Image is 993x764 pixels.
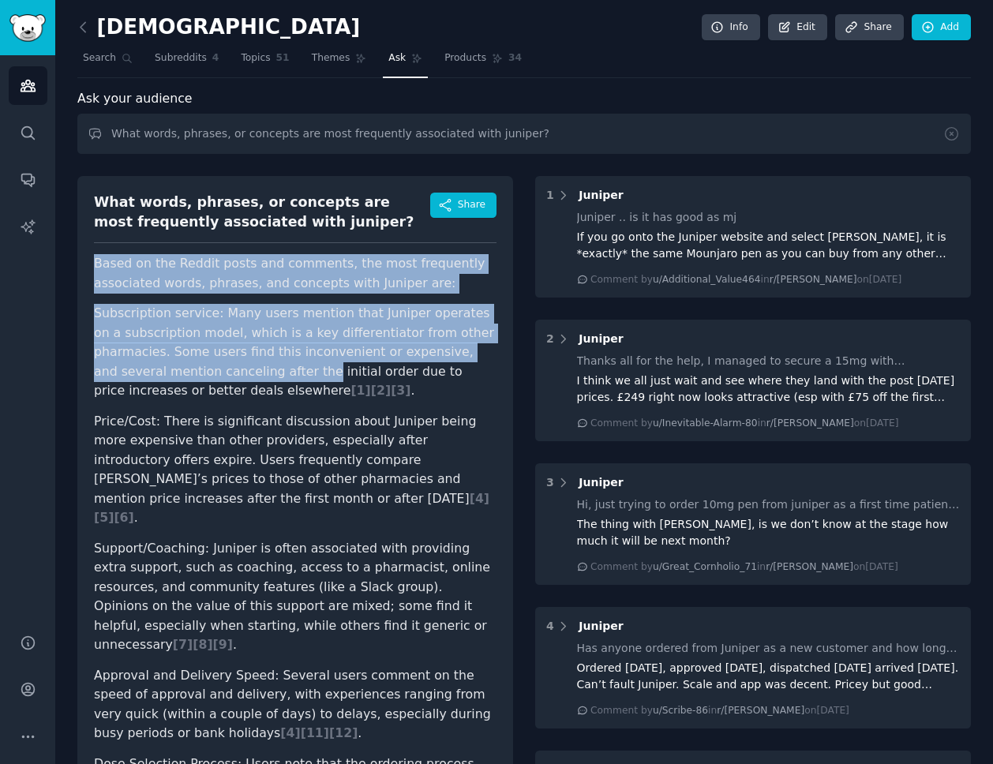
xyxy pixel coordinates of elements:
span: 4 [212,51,219,66]
span: [ 8 ] [193,637,212,652]
a: Search [77,46,138,78]
span: 51 [276,51,290,66]
div: 1 [546,187,554,204]
span: [ 5 ] [94,510,114,525]
div: Comment by in on [DATE] [590,417,898,431]
li: Approval and Delivery Speed: Several users comment on the speed of approval and delivery, with ex... [94,666,497,743]
span: [ 4 ] [280,725,300,740]
button: Share [430,193,497,218]
span: [ 1 ] [350,383,370,398]
div: Ordered [DATE], approved [DATE], dispatched [DATE] arrived [DATE]. Can’t fault Juniper. Scale and... [577,660,961,693]
li: Subscription service: Many users mention that Juniper operates on a subscription model, which is ... [94,304,497,401]
span: Juniper [579,189,623,201]
a: Products34 [439,46,527,78]
a: Themes [306,46,373,78]
div: Comment by in on [DATE] [590,560,898,575]
span: Juniper [579,620,623,632]
div: Hi, just trying to order 10mg pen from juniper as a first time patient there but it would only le... [577,496,961,513]
a: Edit [768,14,827,41]
a: Ask [383,46,428,78]
span: r/[PERSON_NAME] [766,561,853,572]
span: Search [83,51,116,66]
span: Ask [388,51,406,66]
span: Topics [241,51,270,66]
span: r/[PERSON_NAME] [766,418,854,429]
div: Juniper .. is it has good as mj [577,209,961,226]
div: What words, phrases, or concepts are most frequently associated with juniper? [94,193,430,231]
div: Comment by in on [DATE] [590,273,901,287]
span: Juniper [579,476,623,489]
span: 34 [508,51,522,66]
span: [ 9 ] [213,637,233,652]
span: [ 12 ] [329,725,358,740]
a: Add [912,14,971,41]
div: 2 [546,331,554,347]
img: GummySearch logo [9,14,46,42]
span: r/[PERSON_NAME] [770,274,857,285]
span: u/Scribe-86 [653,705,708,716]
div: Thanks all for the help, I managed to secure a 15mg with [PERSON_NAME] and have been approved. Th... [577,353,961,369]
span: [ 3 ] [391,383,410,398]
a: Share [835,14,903,41]
input: Ask this audience a question... [77,114,971,154]
span: [ 11 ] [301,725,329,740]
span: [ 7 ] [173,637,193,652]
p: Based on the Reddit posts and comments, the most frequently associated words, phrases, and concep... [94,254,497,293]
a: Info [702,14,760,41]
span: Ask your audience [77,89,193,109]
div: The thing with [PERSON_NAME], is we don’t know at the stage how much it will be next month? [577,516,961,549]
div: I think we all just wait and see where they land with the post [DATE] prices. £249 right now look... [577,373,961,406]
h2: [DEMOGRAPHIC_DATA] [77,15,360,40]
span: Share [458,198,485,212]
li: Price/Cost: There is significant discussion about Juniper being more expensive than other provide... [94,412,497,528]
div: Comment by in on [DATE] [590,704,849,718]
div: 3 [546,474,554,491]
span: u/Inevitable-Alarm-80 [653,418,758,429]
span: Juniper [579,332,623,345]
span: [ 2 ] [371,383,391,398]
span: r/[PERSON_NAME] [717,705,804,716]
span: Products [444,51,486,66]
span: [ 4 ] [470,491,489,506]
span: [ 6 ] [114,510,133,525]
div: Has anyone ordered from Juniper as a new customer and how long did it take you to get your order ... [577,640,961,657]
div: If you go onto the Juniper website and select [PERSON_NAME], it is *exactly* the same Mounjaro pe... [577,229,961,262]
span: u/Great_Cornholio_71 [653,561,757,572]
div: 4 [546,618,554,635]
a: Topics51 [235,46,294,78]
li: Support/Coaching: Juniper is often associated with providing extra support, such as coaching, acc... [94,539,497,655]
span: Themes [312,51,350,66]
span: Subreddits [155,51,207,66]
a: Subreddits4 [149,46,224,78]
span: u/Additional_Value464 [653,274,761,285]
